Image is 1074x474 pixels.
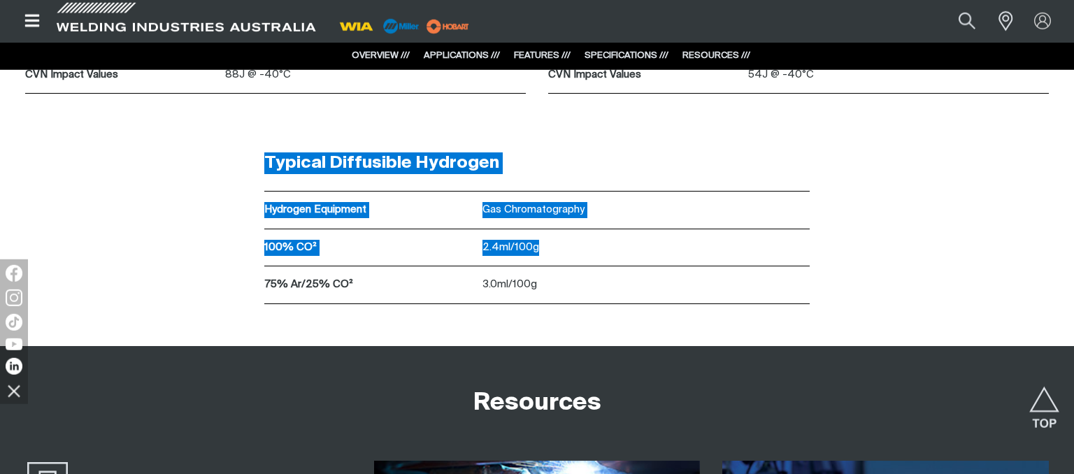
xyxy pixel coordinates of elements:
[6,358,22,375] img: LinkedIn
[943,6,991,37] button: Search products
[482,240,810,256] p: 2.4ml/100g
[926,6,991,37] input: Product name or item number...
[482,277,810,293] p: 3.0ml/100g
[422,21,473,31] a: miller
[585,51,668,60] a: SPECIFICATIONS ///
[6,338,22,350] img: YouTube
[2,379,26,403] img: hide socials
[6,265,22,282] img: Facebook
[264,152,810,174] h3: Typical Diffusible Hydrogen
[682,51,750,60] a: RESOURCES ///
[473,388,601,419] h2: Resources
[25,67,218,83] p: CVN Impact Values
[6,289,22,306] img: Instagram
[225,67,526,83] p: 88J @ -40°C
[548,67,741,83] p: CVN Impact Values
[264,202,475,218] p: Hydrogen Equipment
[748,67,1049,83] p: 54J @ -40°C
[424,51,500,60] a: APPLICATIONS ///
[6,314,22,331] img: TikTok
[422,16,473,37] img: miller
[514,51,571,60] a: FEATURES ///
[1029,387,1060,418] button: Scroll to top
[264,240,475,256] p: 100% CO²
[482,202,810,218] p: Gas Chromatography
[264,277,475,293] p: 75% Ar/25% CO²
[352,51,410,60] a: OVERVIEW ///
